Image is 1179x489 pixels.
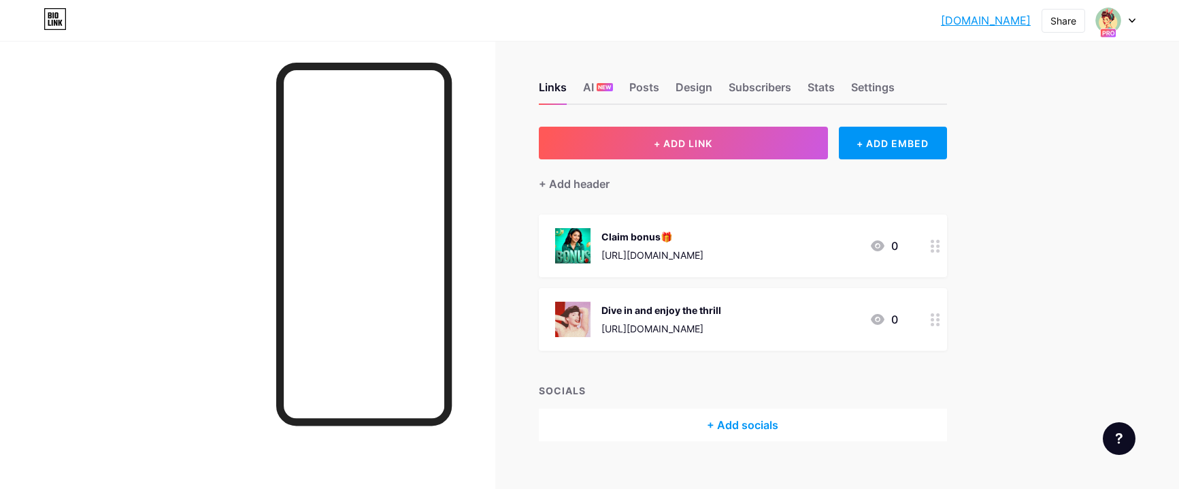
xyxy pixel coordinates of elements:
[941,12,1031,29] a: [DOMAIN_NAME]
[1095,7,1121,33] img: pinupaviator
[869,238,898,254] div: 0
[601,303,721,317] div: Dive in and enjoy the thrill
[729,79,791,104] div: Subscribers
[676,79,712,104] div: Design
[598,83,611,91] span: NEW
[601,230,703,244] div: Claim bonus🎁
[629,79,659,104] div: Posts
[654,138,712,149] span: + ADD LINK
[869,311,898,328] div: 0
[808,79,835,104] div: Stats
[601,321,721,336] div: [URL][DOMAIN_NAME]
[851,79,895,104] div: Settings
[539,409,947,441] div: + Add socials
[1050,14,1076,28] div: Share
[539,383,947,398] div: SOCIALS
[539,79,567,104] div: Links
[539,127,828,159] button: + ADD LINK
[583,79,613,104] div: AI
[839,127,947,159] div: + ADD EMBED
[539,176,610,192] div: + Add header
[555,228,591,264] img: Claim bonus🎁
[555,302,591,337] img: Dive in and enjoy the thrill
[601,248,703,262] div: [URL][DOMAIN_NAME]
